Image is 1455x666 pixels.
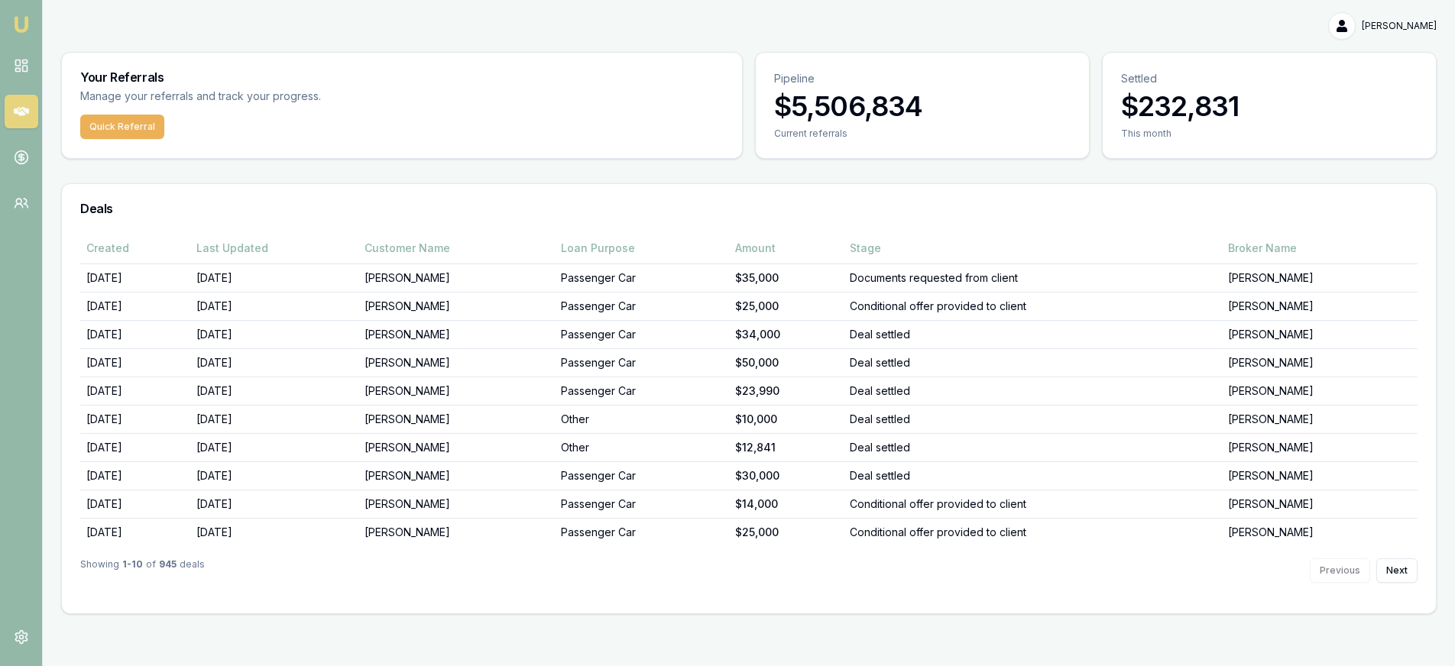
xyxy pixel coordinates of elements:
[358,320,554,348] td: [PERSON_NAME]
[1121,91,1418,121] h3: $232,831
[80,202,1418,215] h3: Deals
[80,433,190,461] td: [DATE]
[844,348,1222,377] td: Deal settled
[774,128,1071,140] div: Current referrals
[555,348,729,377] td: Passenger Car
[844,518,1222,546] td: Conditional offer provided to client
[1222,518,1418,546] td: [PERSON_NAME]
[1228,241,1411,256] div: Broker Name
[86,241,184,256] div: Created
[190,461,358,490] td: [DATE]
[1121,71,1418,86] p: Settled
[190,263,358,292] td: [DATE]
[1376,558,1418,583] button: Next
[555,320,729,348] td: Passenger Car
[555,490,729,518] td: Passenger Car
[555,377,729,405] td: Passenger Car
[196,241,352,256] div: Last Updated
[555,292,729,320] td: Passenger Car
[735,468,838,483] div: $30,000
[80,263,190,292] td: [DATE]
[80,348,190,377] td: [DATE]
[774,71,1071,86] p: Pipeline
[80,558,205,583] div: Showing of deals
[80,461,190,490] td: [DATE]
[80,88,471,105] p: Manage your referrals and track your progress.
[1222,490,1418,518] td: [PERSON_NAME]
[358,518,554,546] td: [PERSON_NAME]
[1222,377,1418,405] td: [PERSON_NAME]
[844,263,1222,292] td: Documents requested from client
[365,241,548,256] div: Customer Name
[1222,433,1418,461] td: [PERSON_NAME]
[358,433,554,461] td: [PERSON_NAME]
[555,461,729,490] td: Passenger Car
[735,496,838,512] div: $14,000
[850,241,1216,256] div: Stage
[358,405,554,433] td: [PERSON_NAME]
[555,263,729,292] td: Passenger Car
[735,383,838,399] div: $23,990
[358,377,554,405] td: [PERSON_NAME]
[844,490,1222,518] td: Conditional offer provided to client
[190,490,358,518] td: [DATE]
[358,461,554,490] td: [PERSON_NAME]
[844,405,1222,433] td: Deal settled
[735,355,838,370] div: $50,000
[844,377,1222,405] td: Deal settled
[122,558,143,583] strong: 1 - 10
[1362,20,1437,32] span: [PERSON_NAME]
[358,263,554,292] td: [PERSON_NAME]
[555,405,729,433] td: Other
[1222,461,1418,490] td: [PERSON_NAME]
[358,490,554,518] td: [PERSON_NAME]
[190,405,358,433] td: [DATE]
[80,320,190,348] td: [DATE]
[735,299,838,314] div: $25,000
[159,558,177,583] strong: 945
[774,91,1071,121] h3: $5,506,834
[80,518,190,546] td: [DATE]
[735,327,838,342] div: $34,000
[190,348,358,377] td: [DATE]
[358,292,554,320] td: [PERSON_NAME]
[844,433,1222,461] td: Deal settled
[735,241,838,256] div: Amount
[1222,263,1418,292] td: [PERSON_NAME]
[12,15,31,34] img: emu-icon-u.png
[844,461,1222,490] td: Deal settled
[555,433,729,461] td: Other
[80,71,724,83] h3: Your Referrals
[555,518,729,546] td: Passenger Car
[190,292,358,320] td: [DATE]
[1121,128,1418,140] div: This month
[190,433,358,461] td: [DATE]
[80,115,164,139] button: Quick Referral
[844,292,1222,320] td: Conditional offer provided to client
[735,412,838,427] div: $10,000
[80,292,190,320] td: [DATE]
[1222,292,1418,320] td: [PERSON_NAME]
[844,320,1222,348] td: Deal settled
[735,270,838,286] div: $35,000
[358,348,554,377] td: [PERSON_NAME]
[80,490,190,518] td: [DATE]
[190,377,358,405] td: [DATE]
[1222,320,1418,348] td: [PERSON_NAME]
[80,377,190,405] td: [DATE]
[561,241,723,256] div: Loan Purpose
[735,440,838,455] div: $12,841
[1222,405,1418,433] td: [PERSON_NAME]
[190,518,358,546] td: [DATE]
[1222,348,1418,377] td: [PERSON_NAME]
[80,405,190,433] td: [DATE]
[190,320,358,348] td: [DATE]
[735,525,838,540] div: $25,000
